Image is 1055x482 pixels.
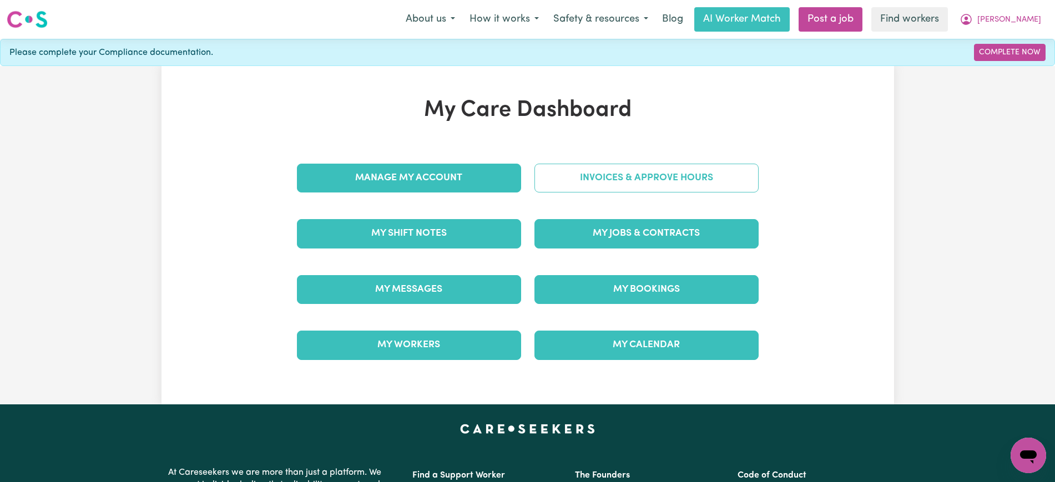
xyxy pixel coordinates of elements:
a: Code of Conduct [738,471,806,480]
a: My Messages [297,275,521,304]
a: My Bookings [534,275,759,304]
span: Please complete your Compliance documentation. [9,46,213,59]
a: Careseekers logo [7,7,48,32]
iframe: Button to launch messaging window [1011,438,1046,473]
a: AI Worker Match [694,7,790,32]
a: Find a Support Worker [412,471,505,480]
a: My Shift Notes [297,219,521,248]
a: My Calendar [534,331,759,359]
span: [PERSON_NAME] [977,14,1041,26]
button: How it works [462,8,546,31]
a: Post a job [799,7,862,32]
img: Careseekers logo [7,9,48,29]
h1: My Care Dashboard [290,97,765,124]
a: Complete Now [974,44,1046,61]
a: The Founders [575,471,630,480]
a: Invoices & Approve Hours [534,164,759,192]
a: My Jobs & Contracts [534,219,759,248]
a: Careseekers home page [460,424,595,433]
a: Find workers [871,7,948,32]
a: Manage My Account [297,164,521,192]
button: My Account [952,8,1048,31]
a: Blog [655,7,690,32]
a: My Workers [297,331,521,359]
button: About us [398,8,462,31]
button: Safety & resources [546,8,655,31]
